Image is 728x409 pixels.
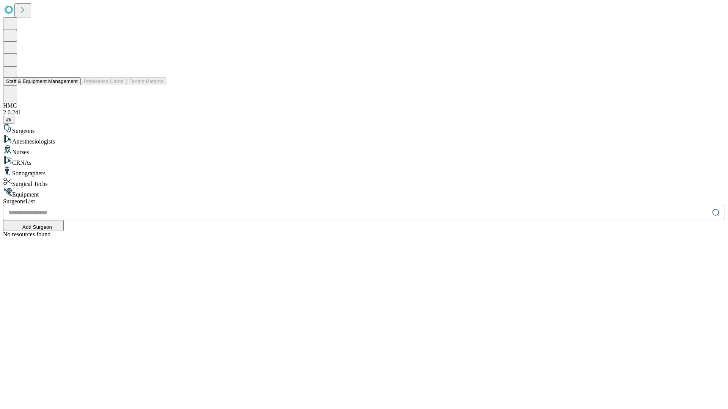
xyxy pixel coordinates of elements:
[3,102,725,109] div: HMC
[3,77,81,85] button: Staff & Equipment Management
[3,198,725,205] div: Surgeons List
[3,134,725,145] div: Anesthesiologists
[3,109,725,116] div: 2.0.241
[3,231,725,238] div: No resources found
[22,224,52,230] span: Add Surgeon
[3,166,725,177] div: Sonographers
[3,220,64,231] button: Add Surgeon
[81,77,126,85] button: Preference Cards
[126,77,166,85] button: Tenant Params
[3,156,725,166] div: CRNAs
[3,145,725,156] div: Nurses
[3,187,725,198] div: Equipment
[3,177,725,187] div: Surgical Techs
[3,116,14,124] button: @
[3,124,725,134] div: Surgeons
[6,117,11,123] span: @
